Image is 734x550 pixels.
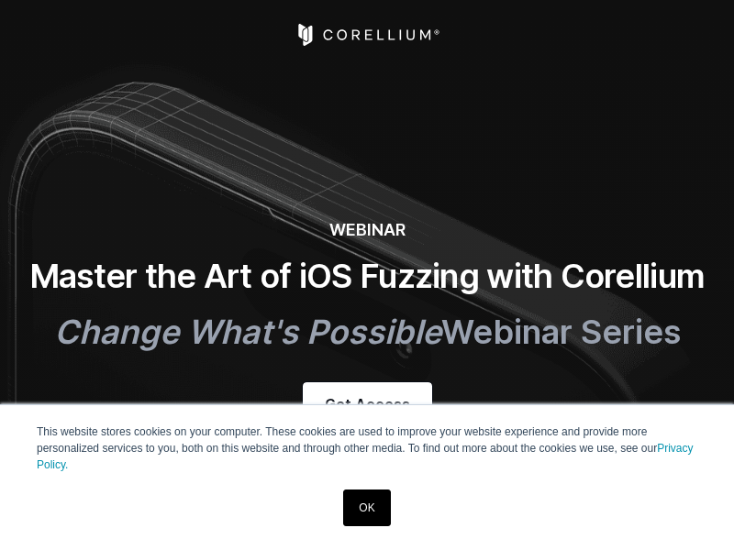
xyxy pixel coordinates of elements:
h6: WEBINAR [18,220,716,241]
a: Corellium Home [295,24,440,46]
h2: Webinar Series [18,312,716,353]
a: Get Access [303,382,432,426]
h1: Master the Art of iOS Fuzzing with Corellium [18,256,716,297]
a: OK [343,489,390,526]
span: Get Access [325,393,410,415]
em: Change What's Possible [54,312,441,352]
p: This website stores cookies on your computer. These cookies are used to improve your website expe... [37,423,697,473]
